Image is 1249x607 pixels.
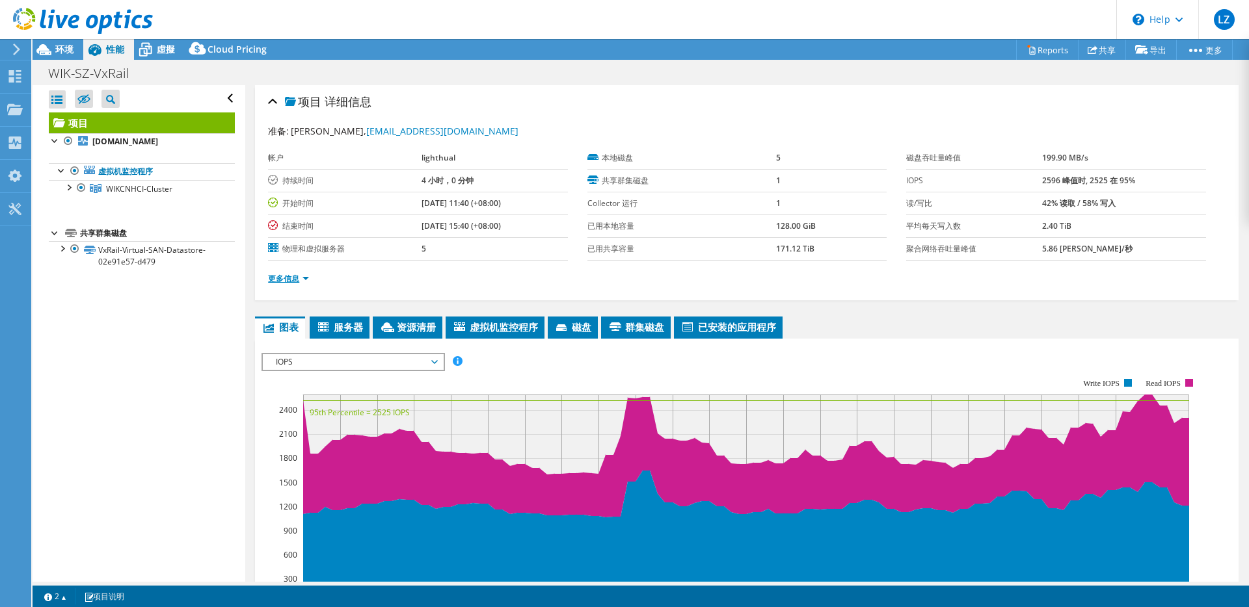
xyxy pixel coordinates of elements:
label: Collector 运行 [587,197,776,210]
a: VxRail-Virtual-SAN-Datastore-02e91e57-d479 [49,241,235,270]
a: 更多信息 [268,273,309,284]
label: 物理和虚拟服务器 [268,242,422,255]
b: [DATE] 11:40 (+08:00) [422,198,501,209]
b: 5 [776,152,781,163]
span: 项目 [285,96,321,109]
text: 900 [284,525,297,536]
label: 平均每天写入数 [906,220,1041,233]
span: LZ [1214,9,1235,30]
span: IOPS [269,354,436,370]
b: 5 [422,243,426,254]
span: 性能 [106,43,124,55]
span: 资源清册 [379,320,436,333]
label: 开始时间 [268,197,422,210]
a: WIKCNHCI-Cluster [49,180,235,197]
a: [DOMAIN_NAME] [49,133,235,150]
a: 共享 [1078,40,1126,60]
b: 199.90 MB/s [1042,152,1088,163]
h1: WIK-SZ-VxRail [42,66,150,81]
text: 1200 [279,501,297,512]
label: 持续时间 [268,174,422,187]
b: 4 小时，0 分钟 [422,175,474,186]
a: [EMAIL_ADDRESS][DOMAIN_NAME] [366,125,518,137]
text: 95th Percentile = 2525 IOPS [310,407,410,418]
span: WIKCNHCI-Cluster [106,183,172,194]
text: 300 [284,573,297,584]
text: 2100 [279,428,297,439]
label: 共享群集磁盘 [587,174,776,187]
span: 磁盘 [554,320,591,333]
label: 磁盘吞吐量峰值 [906,151,1041,164]
b: 171.12 TiB [776,243,814,254]
span: 群集磁盘 [608,320,664,333]
span: 虚拟机监控程序 [452,320,538,333]
text: 1800 [279,452,297,463]
b: 5.86 [PERSON_NAME]/秒 [1042,243,1133,254]
text: Read IOPS [1146,379,1181,388]
label: 已用本地容量 [587,220,776,233]
label: 帐户 [268,151,422,164]
label: IOPS [906,174,1041,187]
span: 服务器 [316,320,363,333]
span: 虛擬 [157,43,175,55]
span: Cloud Pricing [208,43,267,55]
span: 已安装的应用程序 [680,320,776,333]
a: 项目 [49,112,235,133]
label: 本地磁盘 [587,151,776,164]
span: 环境 [55,43,74,55]
b: 1 [776,198,781,209]
text: Write IOPS [1083,379,1120,388]
b: 42% 读取 / 58% 写入 [1042,198,1116,209]
a: 虚拟机监控程序 [49,163,235,180]
b: [DATE] 15:40 (+08:00) [422,220,501,231]
a: 导出 [1125,40,1177,60]
span: 图表 [262,320,299,333]
label: 结束时间 [268,220,422,233]
b: 1 [776,175,781,186]
label: 聚合网络吞吐量峰值 [906,242,1041,255]
a: 更多 [1176,40,1233,60]
a: Reports [1016,40,1079,60]
a: 项目说明 [75,588,133,604]
span: 详细信息 [325,94,371,109]
label: 读/写比 [906,197,1041,210]
text: 600 [284,549,297,560]
b: 2596 峰值时, 2525 在 95% [1042,175,1135,186]
label: 准备: [268,125,289,137]
label: 已用共享容量 [587,242,776,255]
span: [PERSON_NAME], [291,125,518,137]
svg: \n [1133,14,1144,25]
b: lighthual [422,152,455,163]
a: 2 [35,588,75,604]
b: 2.40 TiB [1042,220,1071,231]
div: 共享群集磁盘 [80,226,235,241]
text: 1500 [279,477,297,488]
text: 2400 [279,404,297,415]
b: 128.00 GiB [776,220,816,231]
b: [DOMAIN_NAME] [92,136,158,147]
